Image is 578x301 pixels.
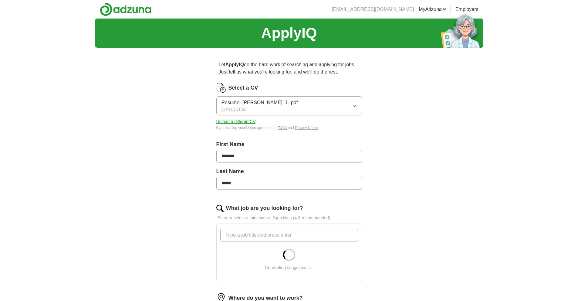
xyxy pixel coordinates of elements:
div: By uploading your CV you agree to our and . [216,125,362,131]
p: Let do the hard work of searching and applying for jobs. Just tell us what you're looking for, an... [216,59,362,78]
li: [EMAIL_ADDRESS][DOMAIN_NAME] [332,6,414,13]
img: CV Icon [216,83,226,93]
a: T&Cs [278,126,287,130]
input: Type a job title and press enter [220,229,358,241]
div: Generating suggestions... [265,265,313,271]
button: Upload a differentCV [216,118,256,125]
a: Privacy Notice [295,126,318,130]
strong: ApplyIQ [225,62,244,67]
button: Resume- [PERSON_NAME] -1-.pdf[DATE] 11:33 [216,96,362,115]
label: What job are you looking for? [226,204,303,212]
img: search.png [216,205,224,212]
label: Last Name [216,167,362,176]
span: Resume- [PERSON_NAME] -1-.pdf [221,99,298,106]
p: Enter or select a minimum of 3 job titles (4-8 recommended) [216,215,362,221]
h1: ApplyIQ [261,22,317,44]
label: Select a CV [228,84,258,92]
span: [DATE] 11:33 [221,106,247,113]
a: MyAdzuna [419,6,447,13]
a: Employers [455,6,478,13]
label: First Name [216,140,362,149]
img: Adzuna logo [100,2,151,16]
